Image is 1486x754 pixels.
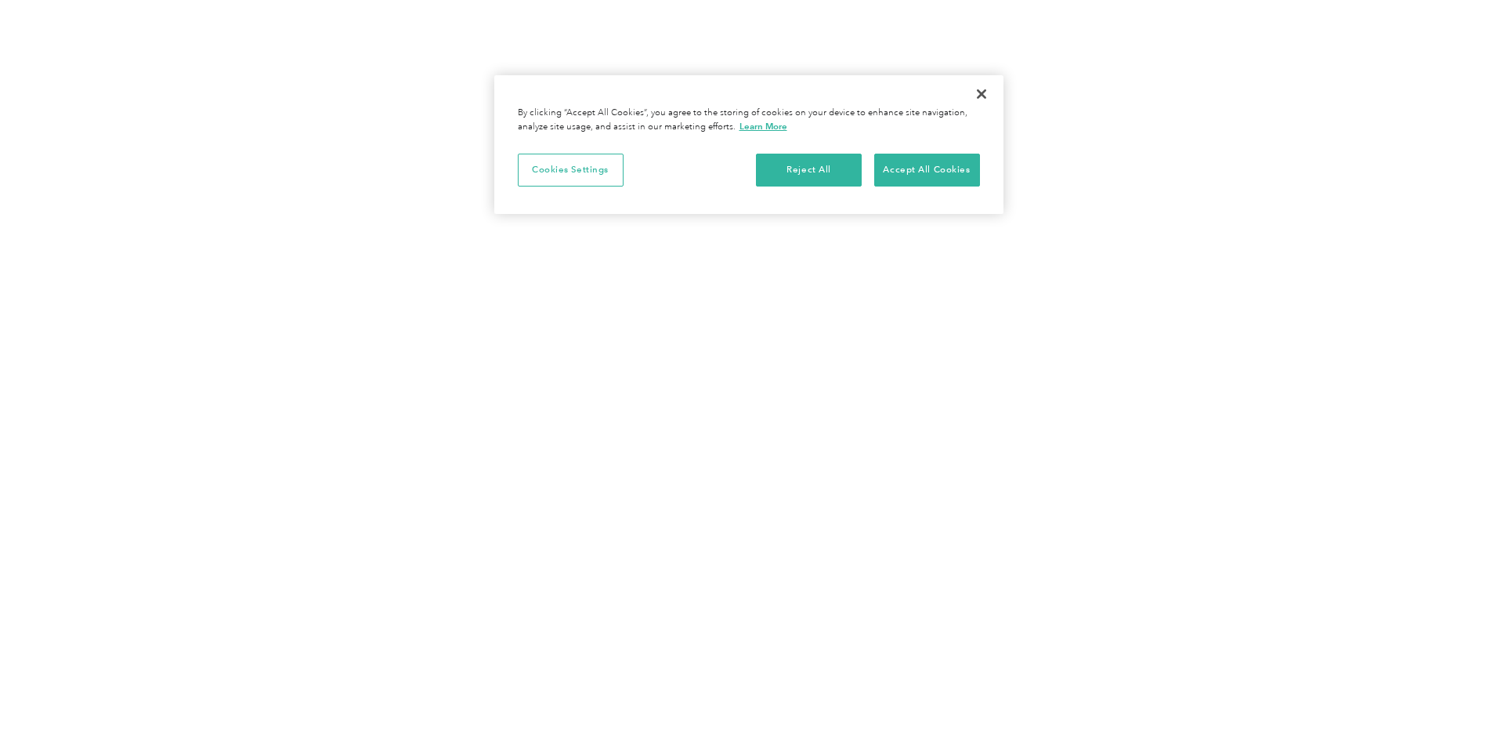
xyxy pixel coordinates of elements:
[494,75,1003,214] div: Cookie banner
[518,154,624,187] button: Cookies Settings
[739,121,787,132] a: More information about your privacy, opens in a new tab
[964,77,999,111] button: Close
[756,154,862,187] button: Reject All
[874,154,980,187] button: Accept All Cookies
[518,107,980,134] div: By clicking “Accept All Cookies”, you agree to the storing of cookies on your device to enhance s...
[494,75,1003,214] div: Privacy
